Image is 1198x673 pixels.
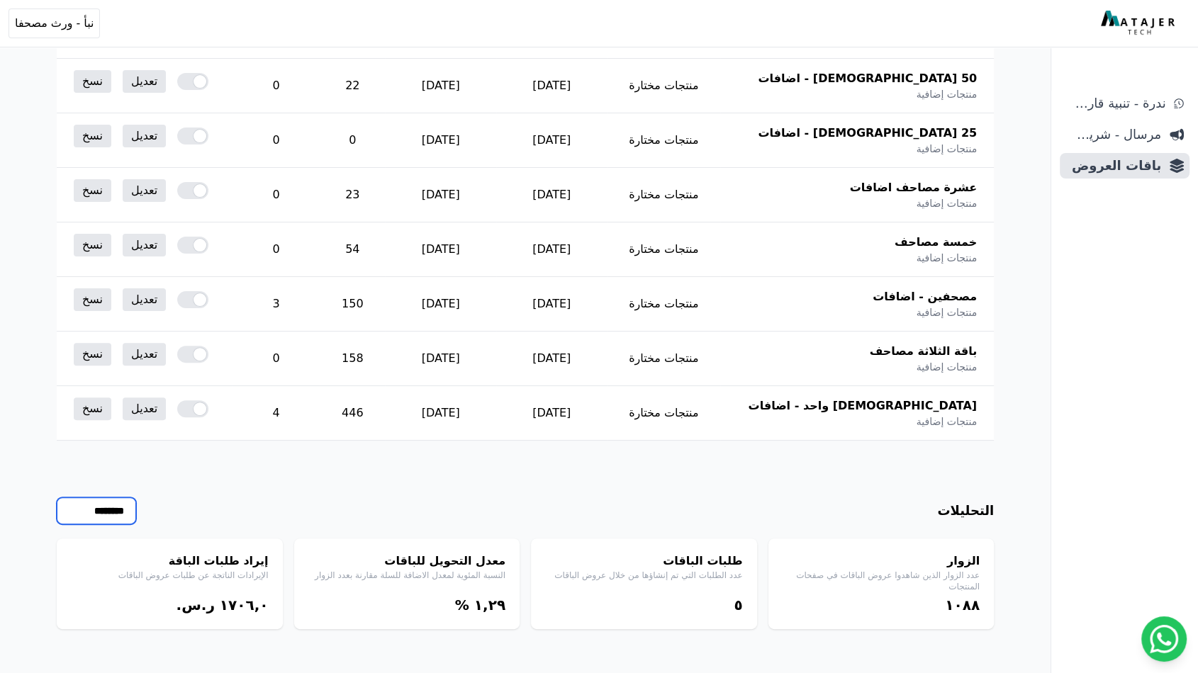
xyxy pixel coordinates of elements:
[607,59,720,113] td: منتجات مختارة
[895,234,977,251] span: خمسة مصاحف
[233,113,320,168] td: 0
[123,397,166,420] a: تعديل
[233,277,320,332] td: 3
[607,168,720,222] td: منتجات مختارة
[123,288,166,311] a: تعديل
[233,59,320,113] td: 0
[123,70,166,93] a: تعديل
[496,59,607,113] td: [DATE]
[783,553,980,570] h4: الزوار
[123,234,166,256] a: تعديل
[849,179,977,196] span: عشرة مصاحف اضافات
[496,332,607,386] td: [DATE]
[758,125,977,142] span: 25 [DEMOGRAPHIC_DATA] - اضافات
[320,222,385,277] td: 54
[607,332,720,386] td: منتجات مختارة
[71,553,269,570] h4: إيراد طلبات الباقة
[496,386,607,441] td: [DATE]
[15,15,94,32] span: نبأ - ورث مصحفا
[917,142,977,156] span: منتجات إضافية
[385,332,496,386] td: [DATE]
[607,277,720,332] td: منتجات مختارة
[177,596,215,613] span: ر.س.
[496,277,607,332] td: [DATE]
[320,113,385,168] td: 0
[123,179,166,202] a: تعديل
[607,222,720,277] td: منتجات مختارة
[74,70,111,93] a: نسخ
[123,125,166,147] a: تعديل
[233,386,320,441] td: 4
[870,343,977,360] span: باقة الثلاثة مصاحف
[74,179,111,202] a: نسخ
[1065,156,1161,176] span: باقات العروض
[917,414,977,429] span: منتجات إضافية
[385,277,496,332] td: [DATE]
[783,595,980,615] div: ١۰٨٨
[320,332,385,386] td: 158
[496,222,607,277] td: [DATE]
[917,360,977,374] span: منتجات إضافية
[385,168,496,222] td: [DATE]
[748,397,977,414] span: [DEMOGRAPHIC_DATA] واحد - اضافات
[123,343,166,366] a: تعديل
[758,70,977,87] span: 50 [DEMOGRAPHIC_DATA] - اضافات
[545,570,743,581] p: عدد الطلبات التي تم إنشاؤها من خلال عروض الباقات
[74,125,111,147] a: نسخ
[220,596,269,613] bdi: ١٧۰٦,۰
[917,87,977,101] span: منتجات إضافية
[607,113,720,168] td: منتجات مختارة
[607,386,720,441] td: منتجات مختارة
[308,570,506,581] p: النسبة المئوية لمعدل الاضافة للسلة مقارنة بعدد الزوار
[917,251,977,265] span: منتجات إضافية
[496,168,607,222] td: [DATE]
[320,386,385,441] td: 446
[233,168,320,222] td: 0
[385,59,496,113] td: [DATE]
[545,553,743,570] h4: طلبات الباقات
[74,397,111,420] a: نسخ
[74,288,111,311] a: نسخ
[71,570,269,581] p: الإيرادات الناتجة عن طلبات عروض الباقات
[1065,125,1161,145] span: مرسال - شريط دعاية
[308,553,506,570] h4: معدل التحويل للباقات
[917,196,977,210] span: منتجات إضافية
[545,595,743,615] div: ٥
[233,222,320,277] td: 0
[320,277,385,332] td: 150
[873,288,977,305] span: مصحفين - اضافات
[455,596,469,613] span: %
[320,168,385,222] td: 23
[74,234,111,256] a: نسخ
[1101,11,1178,36] img: MatajerTech Logo
[385,222,496,277] td: [DATE]
[385,386,496,441] td: [DATE]
[233,332,320,386] td: 0
[496,113,607,168] td: [DATE]
[783,570,980,592] p: عدد الزوار الذين شاهدوا عروض الباقات في صفحات المنتجات
[320,59,385,113] td: 22
[937,501,994,521] h3: التحليلات
[74,343,111,366] a: نسخ
[1065,94,1165,113] span: ندرة - تنبية قارب علي النفاذ
[474,596,505,613] bdi: ١,٢٩
[9,9,100,38] button: نبأ - ورث مصحفا
[385,113,496,168] td: [DATE]
[917,305,977,319] span: منتجات إضافية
